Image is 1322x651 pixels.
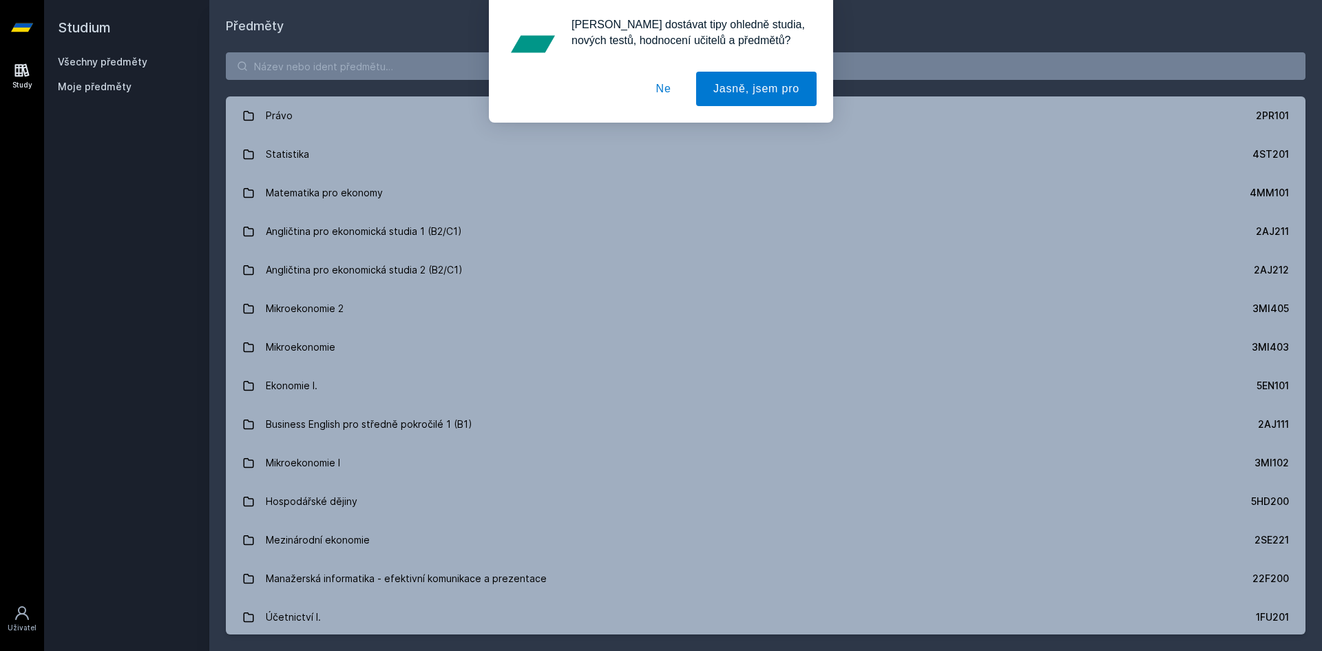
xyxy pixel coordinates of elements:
a: Angličtina pro ekonomická studia 2 (B2/C1) 2AJ212 [226,251,1305,289]
div: 3MI102 [1255,456,1289,470]
a: Účetnictví I. 1FU201 [226,598,1305,637]
div: Manažerská informatika - efektivní komunikace a prezentace [266,565,547,592]
div: Business English pro středně pokročilé 1 (B1) [266,411,472,438]
div: 22F200 [1252,572,1289,586]
a: Matematika pro ekonomy 4MM101 [226,174,1305,212]
div: Účetnictví I. [266,603,321,631]
a: Mezinárodní ekonomie 2SE221 [226,521,1305,559]
img: notification icon [505,17,560,72]
div: 4ST201 [1252,147,1289,161]
div: [PERSON_NAME] dostávat tipy ohledně studia, nových testů, hodnocení učitelů a předmětů? [560,17,817,48]
div: Statistika [266,141,309,168]
div: 3MI405 [1252,302,1289,316]
div: 2AJ211 [1256,225,1289,238]
div: Mikroekonomie [266,333,335,361]
div: Angličtina pro ekonomická studia 2 (B2/C1) [266,256,463,284]
div: Matematika pro ekonomy [266,179,383,207]
div: 2AJ111 [1258,417,1289,431]
div: Uživatel [8,623,36,633]
a: Mikroekonomie I 3MI102 [226,444,1305,482]
a: Angličtina pro ekonomická studia 1 (B2/C1) 2AJ211 [226,212,1305,251]
div: 5HD200 [1251,495,1289,508]
button: Ne [639,72,689,106]
div: 5EN101 [1257,379,1289,393]
a: Uživatel [3,598,41,640]
div: 3MI403 [1252,340,1289,354]
a: Ekonomie I. 5EN101 [226,366,1305,405]
div: Ekonomie I. [266,372,317,400]
div: 1FU201 [1256,610,1289,624]
div: 2AJ212 [1254,263,1289,277]
div: Hospodářské dějiny [266,488,357,515]
a: Business English pro středně pokročilé 1 (B1) 2AJ111 [226,405,1305,444]
a: Statistika 4ST201 [226,135,1305,174]
button: Jasně, jsem pro [696,72,817,106]
a: Mikroekonomie 2 3MI405 [226,289,1305,328]
div: 2SE221 [1255,533,1289,547]
a: Manažerská informatika - efektivní komunikace a prezentace 22F200 [226,559,1305,598]
a: Mikroekonomie 3MI403 [226,328,1305,366]
div: 4MM101 [1250,186,1289,200]
div: Angličtina pro ekonomická studia 1 (B2/C1) [266,218,462,245]
div: Mezinárodní ekonomie [266,526,370,554]
a: Hospodářské dějiny 5HD200 [226,482,1305,521]
div: Mikroekonomie 2 [266,295,344,322]
div: Mikroekonomie I [266,449,340,477]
